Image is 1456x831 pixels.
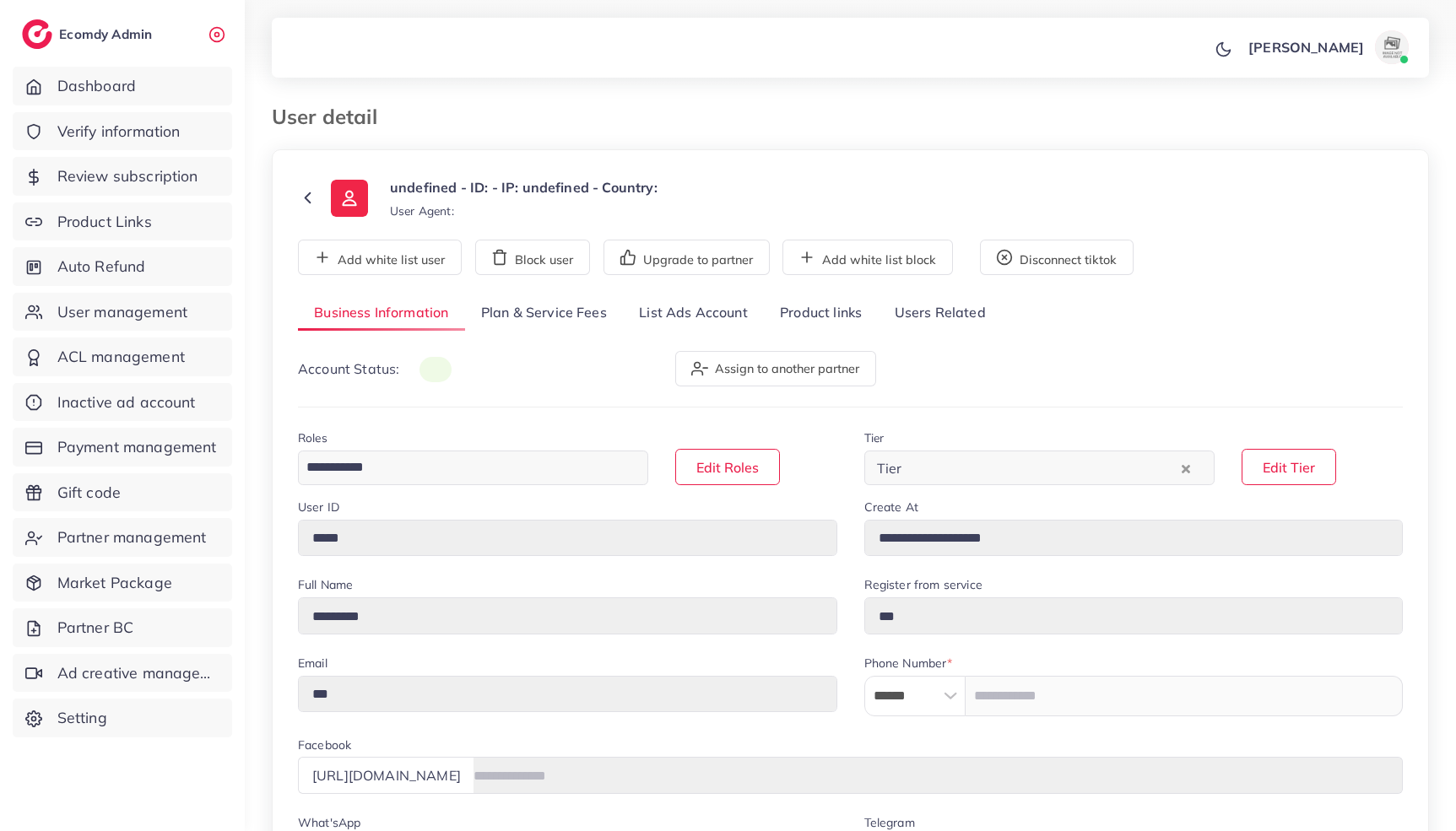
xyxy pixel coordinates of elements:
[57,211,152,233] span: Product Links
[298,814,360,831] label: What'sApp
[13,699,232,737] a: Setting
[298,295,465,332] a: Business Information
[980,240,1134,275] button: Disconnect tiktok
[864,814,915,831] label: Telegram
[864,499,918,515] label: Create At
[331,180,368,217] img: ic-user-info.36bf1079.svg
[13,518,232,557] a: Partner management
[907,455,1177,481] input: Search for option
[1242,449,1336,485] button: Edit Tier
[1375,30,1409,64] img: avatar
[675,449,780,485] button: Edit Roles
[298,429,327,446] label: Roles
[13,337,232,376] a: ACL management
[13,654,232,693] a: Ad creative management
[57,436,217,458] span: Payment management
[623,295,764,332] a: List Ads Account
[13,112,232,151] a: Verify information
[13,67,232,105] a: Dashboard
[1182,458,1190,478] button: Clear Selected
[13,247,232,286] a: Auto Refund
[57,301,187,323] span: User management
[782,240,953,275] button: Add white list block
[13,564,232,602] a: Market Package
[13,383,232,422] a: Inactive ad account
[864,655,953,672] label: Phone Number
[1248,37,1364,57] p: [PERSON_NAME]
[13,202,232,241] a: Product Links
[57,121,181,143] span: Verify information
[22,19,156,49] a: logoEcomdy Admin
[298,451,648,485] div: Search for option
[57,707,107,729] span: Setting
[57,256,146,278] span: Auto Refund
[298,499,339,515] label: User ID
[465,295,623,332] a: Plan & Service Fees
[13,157,232,196] a: Review subscription
[298,576,353,593] label: Full Name
[57,482,121,504] span: Gift code
[13,608,232,647] a: Partner BC
[864,451,1215,485] div: Search for option
[864,429,885,446] label: Tier
[878,295,1001,332] a: Users Related
[57,165,198,187] span: Review subscription
[13,428,232,467] a: Payment management
[1239,30,1415,64] a: [PERSON_NAME]avatar
[874,456,906,481] span: Tier
[390,177,658,197] p: undefined - ID: - IP: undefined - Country:
[298,757,474,793] div: [URL][DOMAIN_NAME]
[475,240,590,275] button: Block user
[13,473,232,512] a: Gift code
[390,202,454,219] small: User Agent:
[57,391,196,413] span: Inactive ad account
[864,576,982,593] label: Register from service
[22,19,52,49] img: logo
[300,455,626,481] input: Search for option
[298,737,351,753] label: Facebook
[59,26,156,42] h2: Ecomdy Admin
[57,75,136,97] span: Dashboard
[57,526,207,548] span: Partner management
[298,240,462,275] button: Add white list user
[57,617,134,639] span: Partner BC
[298,655,327,672] label: Email
[57,572,172,594] span: Market Package
[57,346,185,368] span: ACL management
[13,293,232,332] a: User management
[764,295,878,332] a: Product links
[675,351,876,386] button: Assign to another partner
[57,662,219,684] span: Ad creative management
[604,240,770,275] button: Upgrade to partner
[272,105,391,129] h3: User detail
[298,359,452,380] p: Account Status:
